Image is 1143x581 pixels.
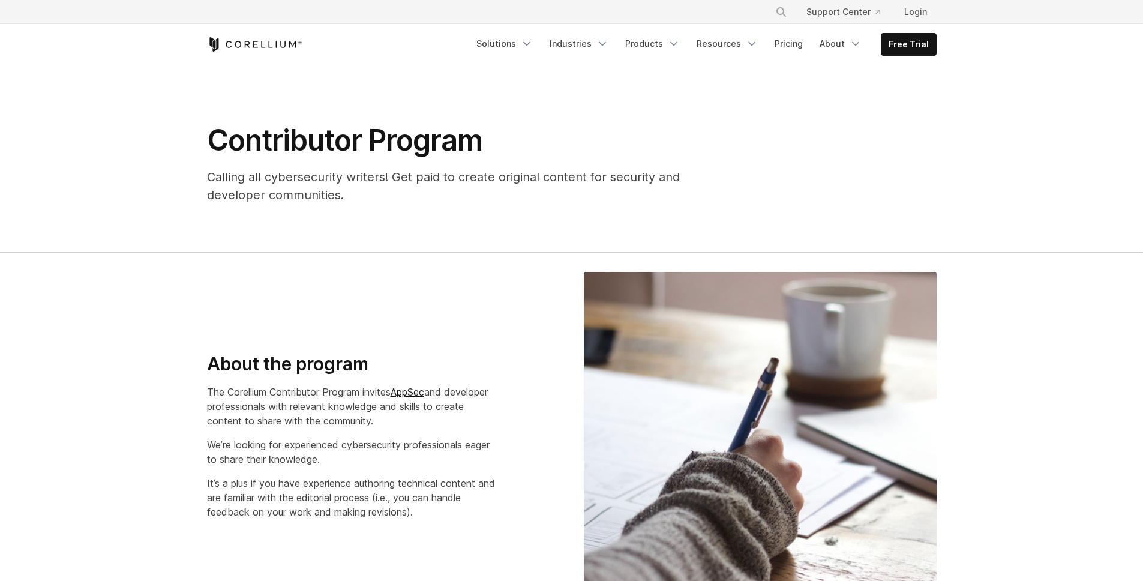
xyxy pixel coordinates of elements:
a: Industries [542,33,616,55]
button: Search [770,1,792,23]
a: Solutions [469,33,540,55]
h1: Contributor Program [207,122,714,158]
div: Navigation Menu [761,1,937,23]
a: AppSec [391,386,424,398]
a: Pricing [767,33,810,55]
p: Calling all cybersecurity writers! Get paid to create original content for security and developer... [207,168,714,204]
a: About [812,33,869,55]
a: Login [895,1,937,23]
p: We’re looking for experienced cybersecurity professionals eager to share their knowledge. [207,438,500,466]
a: Products [618,33,687,55]
a: Free Trial [881,34,936,55]
h3: About the program [207,353,500,376]
a: Support Center [797,1,890,23]
a: Resources [689,33,765,55]
p: The Corellium Contributor Program invites and developer professionals with relevant knowledge and... [207,385,500,428]
div: Navigation Menu [469,33,937,56]
p: It’s a plus if you have experience authoring technical content and are familiar with the editoria... [207,476,500,519]
a: Corellium Home [207,37,302,52]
